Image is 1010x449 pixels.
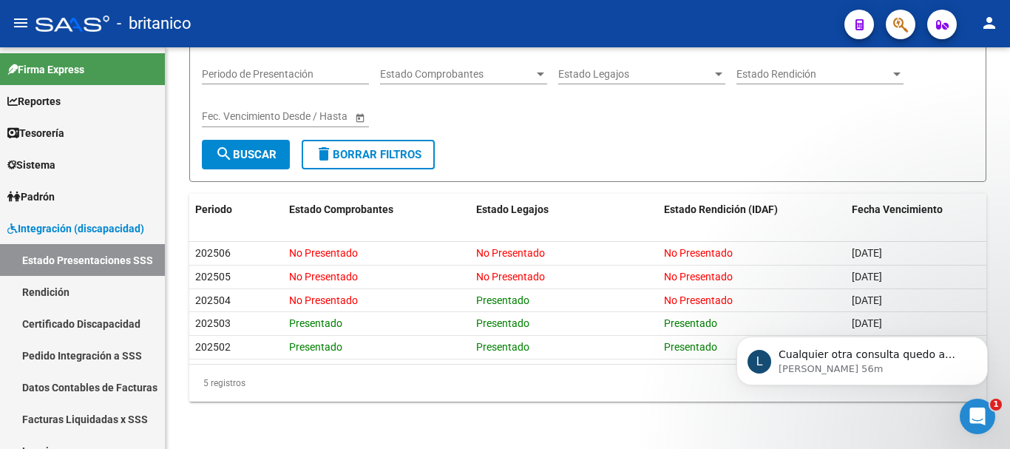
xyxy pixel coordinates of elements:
[195,341,231,353] span: 202502
[289,271,358,283] span: No Presentado
[990,399,1002,411] span: 1
[30,155,266,180] p: Necesitás ayuda?
[260,110,333,123] input: End date
[664,203,778,215] span: Estado Rendición (IDAF)
[289,317,342,329] span: Presentado
[30,297,247,312] div: Envíanos un mensaje
[352,109,367,125] button: Open calendar
[960,399,995,434] iframe: Intercom live chat
[852,271,882,283] span: [DATE]
[315,148,421,161] span: Borrar Filtros
[195,247,231,259] span: 202506
[7,189,55,205] span: Padrón
[195,294,231,306] span: 202504
[558,68,712,81] span: Estado Legajos
[658,194,846,226] datatable-header-cell: Estado Rendición (IDAF)
[714,305,1010,409] iframe: Intercom notifications mensaje
[148,313,296,372] button: Mensajes
[30,212,265,227] div: Mensaje reciente
[980,14,998,32] mat-icon: person
[189,365,986,402] div: 5 registros
[470,194,658,226] datatable-header-cell: Estado Legajos
[66,249,152,264] div: [PERSON_NAME]
[852,203,943,215] span: Fecha Vencimiento
[289,294,358,306] span: No Presentado
[380,68,534,81] span: Estado Comprobantes
[12,14,30,32] mat-icon: menu
[15,284,281,325] div: Envíanos un mensaje
[215,148,277,161] span: Buscar
[302,140,435,169] button: Borrar Filtros
[736,68,890,81] span: Estado Rendición
[664,271,733,283] span: No Presentado
[155,249,214,264] div: • Hace 56m
[852,247,882,259] span: [DATE]
[289,341,342,353] span: Presentado
[7,93,61,109] span: Reportes
[58,350,90,360] span: Inicio
[283,194,471,226] datatable-header-cell: Estado Comprobantes
[189,194,283,226] datatable-header-cell: Periodo
[7,125,64,141] span: Tesorería
[197,350,245,360] span: Mensajes
[852,294,882,306] span: [DATE]
[15,199,281,277] div: Mensaje recienteProfile image for LudmilaCualquier otra consulta quedo a disposición.[PERSON_NAME...
[7,61,84,78] span: Firma Express
[195,317,231,329] span: 202503
[846,194,986,226] datatable-header-cell: Fecha Vencimiento
[16,221,280,276] div: Profile image for LudmilaCualquier otra consulta quedo a disposición.[PERSON_NAME]•Hace 56m
[215,145,233,163] mat-icon: search
[30,234,60,263] div: Profile image for Ludmila
[289,203,393,215] span: Estado Comprobantes
[476,247,545,259] span: No Presentado
[66,234,326,246] span: Cualquier otra consulta quedo a disposición.
[7,220,144,237] span: Integración (discapacidad)
[476,341,529,353] span: Presentado
[476,203,549,215] span: Estado Legajos
[476,294,529,306] span: Presentado
[30,105,266,155] p: Hola! [PERSON_NAME]
[664,341,717,353] span: Presentado
[117,7,192,40] span: - britanico
[664,317,717,329] span: Presentado
[664,294,733,306] span: No Presentado
[476,271,545,283] span: No Presentado
[664,247,733,259] span: No Presentado
[195,203,232,215] span: Periodo
[202,110,248,123] input: Start date
[315,145,333,163] mat-icon: delete
[202,140,290,169] button: Buscar
[195,271,231,283] span: 202505
[7,157,55,173] span: Sistema
[476,317,529,329] span: Presentado
[289,247,358,259] span: No Presentado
